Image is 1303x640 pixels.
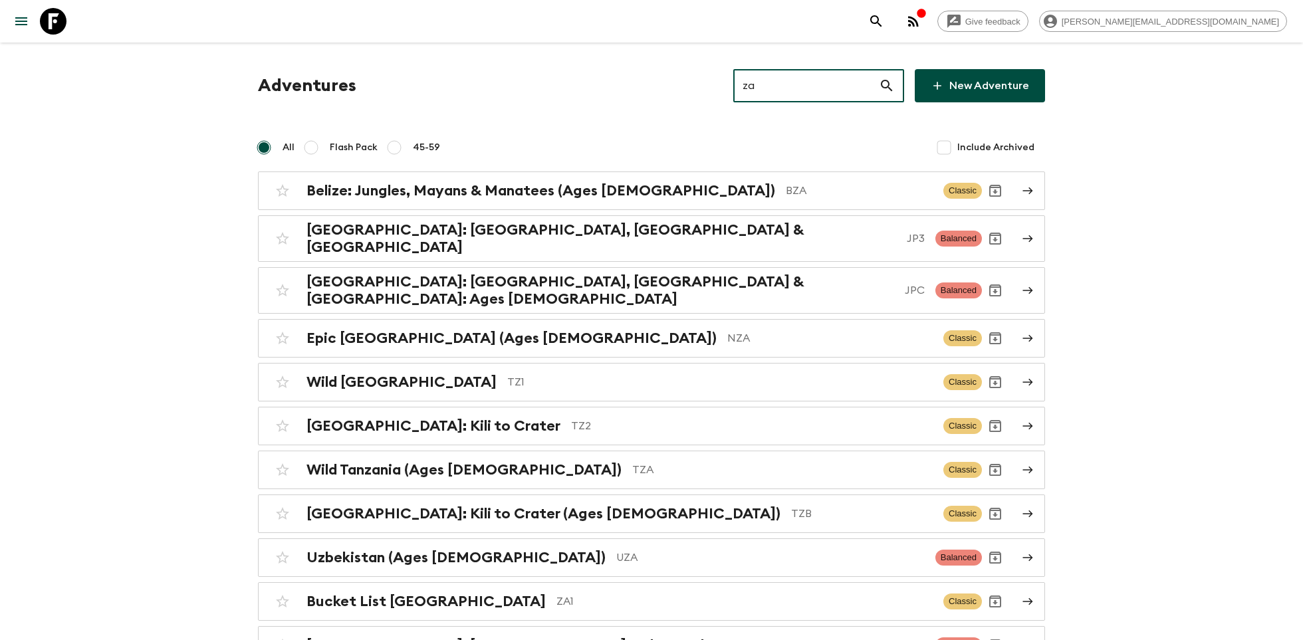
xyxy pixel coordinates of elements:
[507,374,933,390] p: TZ1
[935,282,982,298] span: Balanced
[915,69,1045,102] a: New Adventure
[306,221,896,256] h2: [GEOGRAPHIC_DATA]: [GEOGRAPHIC_DATA], [GEOGRAPHIC_DATA] & [GEOGRAPHIC_DATA]
[306,373,497,391] h2: Wild [GEOGRAPHIC_DATA]
[957,141,1034,154] span: Include Archived
[306,461,622,479] h2: Wild Tanzania (Ages [DEMOGRAPHIC_DATA])
[306,273,894,308] h2: [GEOGRAPHIC_DATA]: [GEOGRAPHIC_DATA], [GEOGRAPHIC_DATA] & [GEOGRAPHIC_DATA]: Ages [DEMOGRAPHIC_DATA]
[1054,17,1286,27] span: [PERSON_NAME][EMAIL_ADDRESS][DOMAIN_NAME]
[258,363,1045,401] a: Wild [GEOGRAPHIC_DATA]TZ1ClassicArchive
[733,67,879,104] input: e.g. AR1, Argentina
[616,550,925,566] p: UZA
[935,231,982,247] span: Balanced
[982,225,1008,252] button: Archive
[982,177,1008,204] button: Archive
[283,141,295,154] span: All
[943,183,982,199] span: Classic
[982,277,1008,304] button: Archive
[786,183,933,199] p: BZA
[632,462,933,478] p: TZA
[258,171,1045,210] a: Belize: Jungles, Mayans & Manatees (Ages [DEMOGRAPHIC_DATA])BZAClassicArchive
[258,582,1045,621] a: Bucket List [GEOGRAPHIC_DATA]ZA1ClassicArchive
[863,8,889,35] button: search adventures
[943,462,982,478] span: Classic
[306,182,775,199] h2: Belize: Jungles, Mayans & Manatees (Ages [DEMOGRAPHIC_DATA])
[258,538,1045,577] a: Uzbekistan (Ages [DEMOGRAPHIC_DATA])UZABalancedArchive
[258,215,1045,262] a: [GEOGRAPHIC_DATA]: [GEOGRAPHIC_DATA], [GEOGRAPHIC_DATA] & [GEOGRAPHIC_DATA]JP3BalancedArchive
[258,72,356,99] h1: Adventures
[727,330,933,346] p: NZA
[982,500,1008,527] button: Archive
[982,413,1008,439] button: Archive
[943,593,982,609] span: Classic
[937,11,1028,32] a: Give feedback
[258,494,1045,533] a: [GEOGRAPHIC_DATA]: Kili to Crater (Ages [DEMOGRAPHIC_DATA])TZBClassicArchive
[982,588,1008,615] button: Archive
[306,505,780,522] h2: [GEOGRAPHIC_DATA]: Kili to Crater (Ages [DEMOGRAPHIC_DATA])
[1039,11,1287,32] div: [PERSON_NAME][EMAIL_ADDRESS][DOMAIN_NAME]
[943,418,982,434] span: Classic
[905,282,925,298] p: JPC
[258,451,1045,489] a: Wild Tanzania (Ages [DEMOGRAPHIC_DATA])TZAClassicArchive
[943,330,982,346] span: Classic
[982,369,1008,395] button: Archive
[8,8,35,35] button: menu
[791,506,933,522] p: TZB
[935,550,982,566] span: Balanced
[306,593,546,610] h2: Bucket List [GEOGRAPHIC_DATA]
[330,141,378,154] span: Flash Pack
[958,17,1028,27] span: Give feedback
[258,319,1045,358] a: Epic [GEOGRAPHIC_DATA] (Ages [DEMOGRAPHIC_DATA])NZAClassicArchive
[982,544,1008,571] button: Archive
[982,325,1008,352] button: Archive
[306,417,560,435] h2: [GEOGRAPHIC_DATA]: Kili to Crater
[907,231,925,247] p: JP3
[571,418,933,434] p: TZ2
[943,374,982,390] span: Classic
[258,267,1045,314] a: [GEOGRAPHIC_DATA]: [GEOGRAPHIC_DATA], [GEOGRAPHIC_DATA] & [GEOGRAPHIC_DATA]: Ages [DEMOGRAPHIC_DA...
[943,506,982,522] span: Classic
[556,593,933,609] p: ZA1
[306,330,717,347] h2: Epic [GEOGRAPHIC_DATA] (Ages [DEMOGRAPHIC_DATA])
[413,141,440,154] span: 45-59
[258,407,1045,445] a: [GEOGRAPHIC_DATA]: Kili to CraterTZ2ClassicArchive
[306,549,606,566] h2: Uzbekistan (Ages [DEMOGRAPHIC_DATA])
[982,457,1008,483] button: Archive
